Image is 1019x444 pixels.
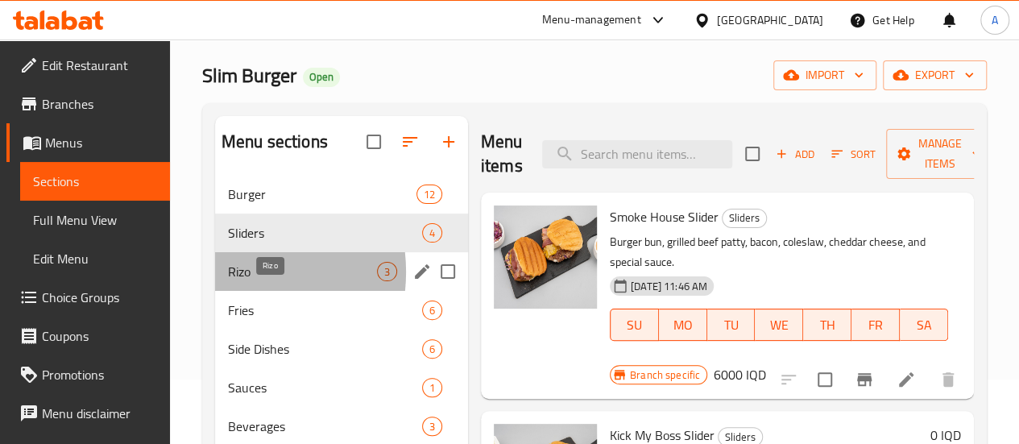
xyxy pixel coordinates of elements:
span: 1 [423,380,441,396]
span: Add [773,145,817,164]
span: Sort sections [391,122,429,161]
span: Choice Groups [42,288,157,307]
span: Select section [735,137,769,171]
a: Edit Restaurant [6,46,170,85]
div: [GEOGRAPHIC_DATA] [717,11,823,29]
span: FR [858,313,893,337]
p: Burger bun, grilled beef patty, bacon, coleslaw, cheddar cheese, and special sauce. [610,232,948,272]
span: Edit Restaurant [42,56,157,75]
button: import [773,60,876,90]
span: export [896,65,974,85]
span: Sort [831,145,876,164]
span: Sliders [723,209,766,227]
span: Manage items [899,134,981,174]
span: SU [617,313,652,337]
div: items [422,223,442,243]
div: Open [303,68,340,87]
button: WE [755,309,803,341]
span: Coupons [42,326,157,346]
button: FR [851,309,900,341]
div: Fries6 [215,291,468,330]
span: Branch specific [623,367,706,383]
span: Select all sections [357,125,391,159]
div: items [422,339,442,359]
span: import [786,65,864,85]
span: TU [714,313,749,337]
a: Coupons [6,317,170,355]
span: Rizo [228,262,377,281]
span: 12 [417,187,441,202]
img: Smoke House Slider [494,205,597,309]
div: Sauces1 [215,368,468,407]
div: Burger12 [215,175,468,214]
span: Menus [45,133,157,152]
span: 6 [423,342,441,357]
span: Branches [42,94,157,114]
span: Side Dishes [228,339,422,359]
a: Edit Menu [20,239,170,278]
button: Add section [429,122,468,161]
span: 4 [423,226,441,241]
span: Sections [33,172,157,191]
span: Sauces [228,378,422,397]
h2: Menu items [481,130,523,178]
div: items [422,301,442,320]
a: Choice Groups [6,278,170,317]
button: MO [659,309,707,341]
button: delete [929,360,967,399]
span: A [992,11,998,29]
span: Select to update [808,363,842,396]
a: Menu disclaimer [6,394,170,433]
button: SU [610,309,659,341]
span: Full Menu View [33,210,157,230]
div: items [416,185,442,204]
h6: 6000 IQD [714,363,766,386]
div: Menu-management [542,10,641,30]
span: Sliders [228,223,422,243]
div: items [422,417,442,436]
span: Slim Burger [202,57,296,93]
a: Full Menu View [20,201,170,239]
span: Promotions [42,365,157,384]
a: Sections [20,162,170,201]
h2: Menu sections [222,130,328,154]
button: export [883,60,987,90]
span: Smoke House Slider [610,205,719,229]
span: MO [665,313,701,337]
div: Rizo3edit [215,252,468,291]
div: Beverages [228,417,422,436]
button: Manage items [886,129,994,179]
div: Sliders4 [215,214,468,252]
button: Branch-specific-item [845,360,884,399]
span: WE [761,313,797,337]
button: Add [769,142,821,167]
span: Open [303,70,340,84]
a: Promotions [6,355,170,394]
span: Edit Menu [33,249,157,268]
button: edit [410,259,434,284]
div: items [422,378,442,397]
span: Add item [769,142,821,167]
span: TH [810,313,845,337]
div: Side Dishes6 [215,330,468,368]
span: 3 [378,264,396,280]
button: TH [803,309,851,341]
a: Edit menu item [897,370,916,389]
span: Menu disclaimer [42,404,157,423]
span: Burger [228,185,416,204]
button: Sort [827,142,880,167]
button: TU [707,309,756,341]
span: SA [906,313,942,337]
span: 6 [423,303,441,318]
input: search [542,140,732,168]
span: [DATE] 11:46 AM [624,279,714,294]
div: Sliders [722,209,767,228]
span: Sort items [821,142,886,167]
button: SA [900,309,948,341]
a: Branches [6,85,170,123]
span: Fries [228,301,422,320]
span: 3 [423,419,441,434]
